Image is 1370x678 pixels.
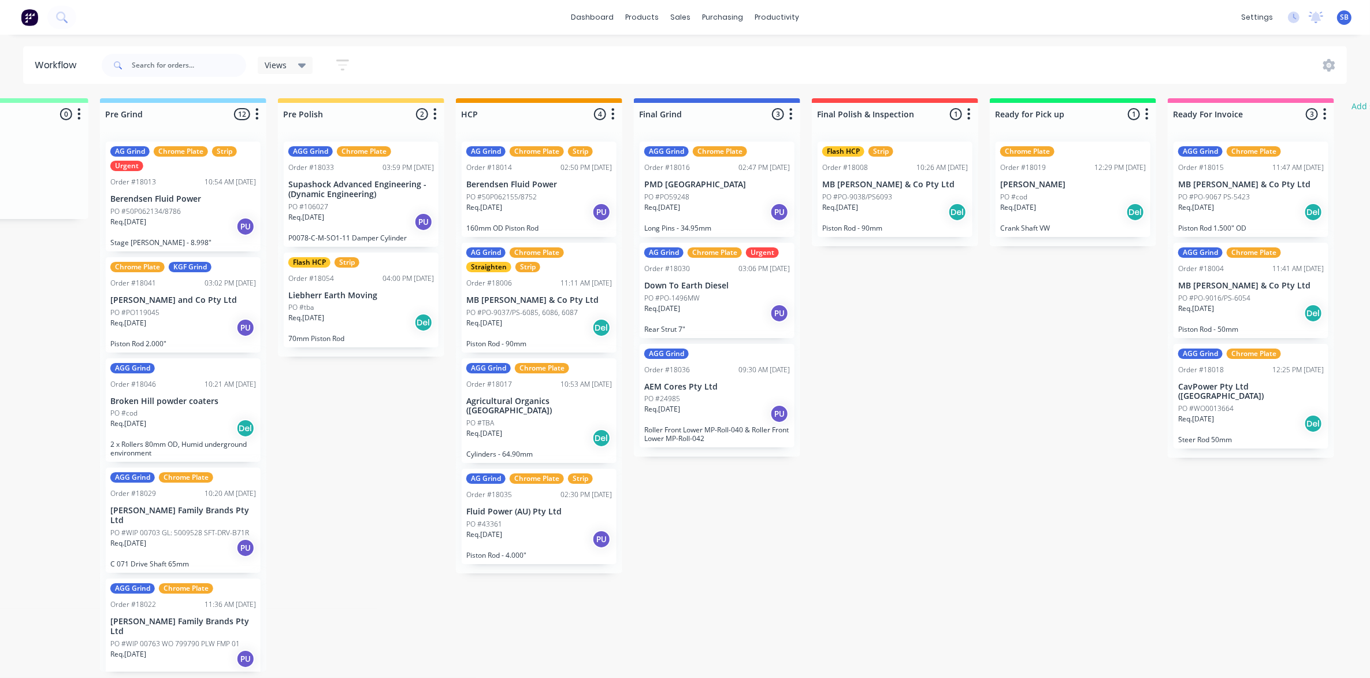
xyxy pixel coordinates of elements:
[1178,146,1223,157] div: AGG Grind
[1178,303,1214,314] p: Req. [DATE]
[644,293,700,303] p: PO #PO-1496MW
[738,365,790,375] div: 09:30 AM [DATE]
[466,339,612,348] p: Piston Rod - 90mm
[644,349,689,359] div: AGG Grind
[110,161,143,171] div: Urgent
[1272,365,1324,375] div: 12:25 PM [DATE]
[466,192,537,202] p: PO #50P062155/8752
[640,243,794,338] div: AG GrindChrome PlateUrgentOrder #1803003:06 PM [DATE]Down To Earth DieselPO #PO-1496MWReq.[DATE]P...
[644,202,680,213] p: Req. [DATE]
[288,180,434,199] p: Supashock Advanced Engineering - (Dynamic Engineering)
[288,313,324,323] p: Req. [DATE]
[110,472,155,483] div: AGG Grind
[21,9,38,26] img: Factory
[466,397,612,416] p: Agricultural Organics ([GEOGRAPHIC_DATA])
[510,146,564,157] div: Chrome Plate
[644,146,689,157] div: AGG Grind
[822,180,968,190] p: MB [PERSON_NAME] & Co Pty Ltd
[916,162,968,173] div: 10:26 AM [DATE]
[236,650,255,668] div: PU
[770,203,789,221] div: PU
[1094,162,1146,173] div: 12:29 PM [DATE]
[169,262,211,272] div: KGF Grind
[644,224,790,232] p: Long Pins - 34.95mm
[948,203,967,221] div: Del
[110,560,256,568] p: C 071 Drive Shaft 65mm
[568,146,593,157] div: Strip
[236,539,255,557] div: PU
[466,202,502,213] p: Req. [DATE]
[770,405,789,423] div: PU
[644,404,680,414] p: Req. [DATE]
[159,472,213,483] div: Chrome Plate
[110,217,146,227] p: Req. [DATE]
[466,519,502,529] p: PO #43361
[383,273,434,284] div: 04:00 PM [DATE]
[288,162,334,173] div: Order #18033
[1000,146,1055,157] div: Chrome Plate
[110,278,156,288] div: Order #18041
[288,334,434,343] p: 70mm Piston Rod
[335,257,359,268] div: Strip
[1174,344,1328,449] div: AGG GrindChrome PlateOrder #1801812:25 PM [DATE]CavPower Pty Ltd ([GEOGRAPHIC_DATA])PO #WO0013664...
[110,418,146,429] p: Req. [DATE]
[644,365,690,375] div: Order #18036
[110,488,156,499] div: Order #18029
[1227,146,1281,157] div: Chrome Plate
[592,530,611,549] div: PU
[110,318,146,328] p: Req. [DATE]
[1178,202,1214,213] p: Req. [DATE]
[1178,192,1250,202] p: PO #PO-9067 PS-5423
[205,177,256,187] div: 10:54 AM [DATE]
[644,281,790,291] p: Down To Earth Diesel
[205,599,256,610] div: 11:36 AM [DATE]
[110,506,256,525] p: [PERSON_NAME] Family Brands Pty Ltd
[644,180,790,190] p: PMD [GEOGRAPHIC_DATA]
[110,649,146,660] p: Req. [DATE]
[110,177,156,187] div: Order #18013
[466,180,612,190] p: Berendsen Fluid Power
[1178,247,1223,258] div: AGG Grind
[693,146,747,157] div: Chrome Plate
[1272,264,1324,274] div: 11:41 AM [DATE]
[110,583,155,594] div: AGG Grind
[110,146,150,157] div: AG Grind
[1178,162,1224,173] div: Order #18015
[1304,414,1323,433] div: Del
[644,264,690,274] div: Order #18030
[1178,435,1324,444] p: Steer Rod 50mm
[265,59,287,71] span: Views
[284,253,439,348] div: Flash HCPStripOrder #1805404:00 PM [DATE]Liebherr Earth MovingPO #tbaReq.[DATE]Del70mm Piston Rod
[466,146,506,157] div: AG Grind
[822,146,864,157] div: Flash HCP
[466,162,512,173] div: Order #18014
[110,538,146,549] p: Req. [DATE]
[515,262,540,272] div: Strip
[110,295,256,305] p: [PERSON_NAME] and Co Pty Ltd
[288,257,331,268] div: Flash HCP
[466,418,494,428] p: PO #TBA
[1227,349,1281,359] div: Chrome Plate
[414,213,433,231] div: PU
[466,379,512,390] div: Order #18017
[510,247,564,258] div: Chrome Plate
[110,408,138,418] p: PO #cod
[288,234,434,242] p: P0078-C-M-SO1-11 Damper Cylinder
[592,318,611,337] div: Del
[288,302,314,313] p: PO #tba
[466,473,506,484] div: AG Grind
[462,358,617,464] div: AGG GrindChrome PlateOrder #1801710:53 AM [DATE]Agricultural Organics ([GEOGRAPHIC_DATA])PO #TBAR...
[644,192,689,202] p: PO #PO59248
[466,551,612,560] p: Piston Rod - 4.000"
[770,304,789,323] div: PU
[644,162,690,173] div: Order #18016
[236,318,255,337] div: PU
[466,224,612,232] p: 160mm OD Piston Rod
[696,9,749,26] div: purchasing
[383,162,434,173] div: 03:59 PM [DATE]
[414,313,433,332] div: Del
[560,379,612,390] div: 10:53 AM [DATE]
[644,382,790,392] p: AEM Cores Pty Ltd
[1178,403,1234,414] p: PO #WO0013664
[132,54,246,77] input: Search for orders...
